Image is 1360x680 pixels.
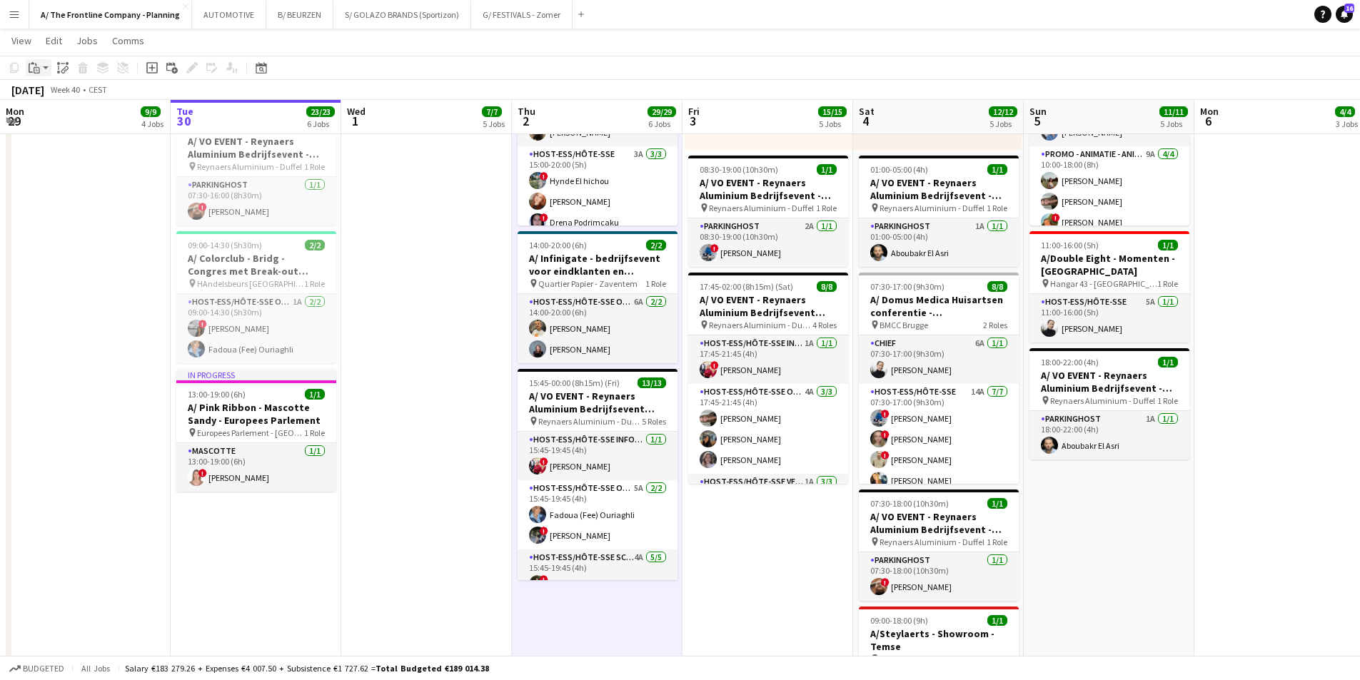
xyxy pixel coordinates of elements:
[174,113,193,129] span: 30
[538,278,638,289] span: Quartier Papier - Zaventem
[819,118,846,129] div: 5 Jobs
[881,430,890,439] span: !
[1029,348,1189,460] app-job-card: 18:00-22:00 (4h)1/1A/ VO EVENT - Reynaers Aluminium Bedrijfsevent - PARKING LEVERANCIERS - 29/09 ...
[859,510,1019,536] h3: A/ VO EVENT - Reynaers Aluminium Bedrijfsevent - PARKING LEVERANCIERS - 29/09 tem 06/10
[859,489,1019,601] app-job-card: 07:30-18:00 (10h30m)1/1A/ VO EVENT - Reynaers Aluminium Bedrijfsevent - PARKING LEVERANCIERS - 29...
[176,294,336,363] app-card-role: Host-ess/Hôte-sse Onthaal-Accueill1A2/209:00-14:30 (5h30m)![PERSON_NAME]Fadoua (Fee) Ouriaghli
[648,118,675,129] div: 6 Jobs
[1050,395,1155,406] span: Reynaers Aluminium - Duffel
[540,575,548,584] span: !
[176,114,336,225] app-job-card: 07:30-16:00 (8h30m)1/1A/ VO EVENT - Reynaers Aluminium Bedrijfsevent - PARKING LEVERANCIERS - 29/...
[540,213,548,222] span: !
[518,369,678,580] div: 15:45-00:00 (8h15m) (Fri)13/13A/ VO EVENT - Reynaers Aluminium Bedrijfsevent (02+03+05/10) Reynae...
[307,118,334,129] div: 6 Jobs
[859,627,1019,653] h3: A/Steylaerts - Showroom - Temse
[1200,105,1219,118] span: Mon
[40,31,68,50] a: Edit
[987,203,1007,213] span: 1 Role
[1335,106,1355,117] span: 4/4
[192,1,266,29] button: AUTOMOTIVE
[112,34,144,47] span: Comms
[989,106,1017,117] span: 12/12
[176,177,336,225] app-card-role: Parkinghost1/107:30-16:00 (8h30m)![PERSON_NAME]
[540,172,548,181] span: !
[648,106,676,117] span: 29/29
[812,320,837,330] span: 4 Roles
[333,1,471,29] button: S/ GOLAZO BRANDS (Sportizon)
[1029,146,1189,257] app-card-role: Promo - Animatie - Animation9A4/410:00-18:00 (8h)[PERSON_NAME][PERSON_NAME]![PERSON_NAME]
[646,240,666,250] span: 2/2
[870,164,928,175] span: 01:00-05:00 (4h)
[818,106,847,117] span: 15/15
[987,537,1007,547] span: 1 Role
[1158,240,1178,250] span: 1/1
[987,498,1007,509] span: 1/1
[4,113,24,129] span: 29
[642,416,666,427] span: 5 Roles
[688,156,848,267] app-job-card: 08:30-19:00 (10h30m)1/1A/ VO EVENT - Reynaers Aluminium Bedrijfsevent - PARKING LEVERANCIERS - 29...
[880,654,942,664] span: Steylaerts Temse
[880,203,984,213] span: Reynaers Aluminium - Duffel
[1029,294,1189,342] app-card-role: Host-ess/Hôte-sse5A1/111:00-16:00 (5h)[PERSON_NAME]
[859,176,1019,202] h3: A/ VO EVENT - Reynaers Aluminium Bedrijfsevent - PARKING LEVERANCIERS - 29/09 tem 06/10
[688,105,700,118] span: Fri
[176,105,193,118] span: Tue
[688,293,848,319] h3: A/ VO EVENT - Reynaers Aluminium Bedrijfsevent (02+03+05/10)
[989,118,1017,129] div: 5 Jobs
[859,384,1019,557] app-card-role: Host-ess/Hôte-sse14A7/707:30-17:00 (9h30m)![PERSON_NAME]![PERSON_NAME]![PERSON_NAME][PERSON_NAME]
[304,278,325,289] span: 1 Role
[47,84,83,95] span: Week 40
[859,218,1019,267] app-card-role: Parkinghost1A1/101:00-05:00 (4h)Aboubakr El Asri
[710,244,719,253] span: !
[688,335,848,384] app-card-role: Host-ess/Hôte-sse Infodesk1A1/117:45-21:45 (4h)![PERSON_NAME]
[987,281,1007,292] span: 8/8
[817,281,837,292] span: 8/8
[518,294,678,363] app-card-role: Host-ess/Hôte-sse Onthaal-Accueill6A2/214:00-20:00 (6h)[PERSON_NAME][PERSON_NAME]
[859,156,1019,267] app-job-card: 01:00-05:00 (4h)1/1A/ VO EVENT - Reynaers Aluminium Bedrijfsevent - PARKING LEVERANCIERS - 29/09 ...
[305,389,325,400] span: 1/1
[540,527,548,535] span: !
[176,401,336,427] h3: A/ Pink Ribbon - Mascotte Sandy - Europees Parlement
[198,203,207,211] span: !
[176,231,336,363] app-job-card: 09:00-14:30 (5h30m)2/2A/ Colorclub - Bridg - Congres met Break-out sessies HAndelsbeurs [GEOGRAPH...
[529,377,620,388] span: 15:45-00:00 (8h15m) (Fri)
[198,469,207,477] span: !
[7,661,66,676] button: Budgeted
[89,84,107,95] div: CEST
[817,164,837,175] span: 1/1
[880,537,984,547] span: Reynaers Aluminium - Duffel
[859,293,1019,319] h3: A/ Domus Medica Huisartsen conferentie - [GEOGRAPHIC_DATA]
[983,320,1007,330] span: 2 Roles
[881,451,890,460] span: !
[71,31,104,50] a: Jobs
[482,106,502,117] span: 7/7
[1029,105,1047,118] span: Sun
[518,231,678,363] app-job-card: 14:00-20:00 (6h)2/2A/ Infinigate - bedrijfsevent voor eindklanten en resellers Quartier Papier - ...
[688,273,848,484] app-job-card: 17:45-02:00 (8h15m) (Sat)8/8A/ VO EVENT - Reynaers Aluminium Bedrijfsevent (02+03+05/10) Reynaers...
[688,176,848,202] h3: A/ VO EVENT - Reynaers Aluminium Bedrijfsevent - PARKING LEVERANCIERS - 29/09 tem 06/10
[188,240,262,250] span: 09:00-14:30 (5h30m)
[518,146,678,236] app-card-role: Host-ess/Hôte-sse3A3/315:00-20:00 (5h)!Hynde El hichou[PERSON_NAME]!Drena Podrimçaku
[1029,252,1189,278] h3: A/Double Eight - Momenten - [GEOGRAPHIC_DATA]
[518,252,678,278] h3: A/ Infinigate - bedrijfsevent voor eindklanten en resellers
[518,480,678,549] app-card-role: Host-ess/Hôte-sse Onthaal-Accueill5A2/215:45-19:45 (4h)Fadoua (Fee) Ouriaghli![PERSON_NAME]
[1160,118,1187,129] div: 5 Jobs
[6,105,24,118] span: Mon
[176,443,336,492] app-card-role: Mascotte1/113:00-19:00 (6h)![PERSON_NAME]
[987,654,1007,664] span: 1 Role
[518,105,535,118] span: Thu
[857,113,875,129] span: 4
[1158,357,1178,367] span: 1/1
[266,1,333,29] button: B/ BEURZEN
[540,457,548,466] span: !
[688,474,848,564] app-card-role: Host-ess/Hôte-sse Vestiaire1A3/3
[1029,231,1189,342] div: 11:00-16:00 (5h)1/1A/Double Eight - Momenten - [GEOGRAPHIC_DATA] Hangar 43 - [GEOGRAPHIC_DATA]1 R...
[305,240,325,250] span: 2/2
[1336,118,1358,129] div: 3 Jobs
[859,105,875,118] span: Sat
[141,106,161,117] span: 9/9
